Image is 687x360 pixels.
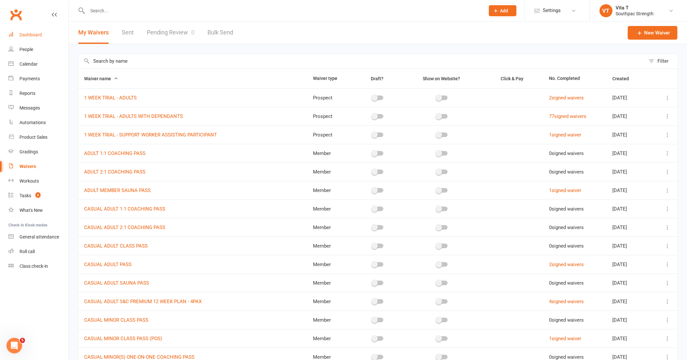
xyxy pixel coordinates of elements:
td: [DATE] [607,292,653,311]
a: 1signed waiver [549,336,581,341]
a: 1 WEEK TRIAL - SUPPORT WORKER ASSISTING PARTICIPANT [84,132,217,138]
a: ADULT 1:1 COACHING PASS [84,150,145,156]
a: Class kiosk mode [8,259,69,274]
button: Draft? [365,75,391,83]
a: Pending Review0 [147,21,194,44]
span: Created [613,76,636,81]
div: Payments [19,76,40,81]
td: [DATE] [607,88,653,107]
td: Prospect [307,107,354,125]
a: Sent [122,21,134,44]
a: Clubworx [8,6,24,23]
td: Member [307,144,354,162]
div: Automations [19,120,46,125]
td: [DATE] [607,218,653,237]
span: 5 [20,338,25,343]
a: What's New [8,203,69,218]
span: Settings [543,3,561,18]
th: Waiver type [307,69,354,88]
a: Automations [8,115,69,130]
span: Click & Pay [501,76,523,81]
span: Waiver name [84,76,118,81]
td: Member [307,199,354,218]
button: Filter [645,54,678,69]
a: General attendance kiosk mode [8,230,69,244]
a: Payments [8,71,69,86]
span: 0 signed waivers [549,280,584,286]
a: Gradings [8,145,69,159]
span: 0 signed waivers [549,317,584,323]
button: Waiver name [84,75,118,83]
td: Member [307,255,354,274]
a: Dashboard [8,28,69,42]
div: Gradings [19,149,38,154]
div: Roll call [19,249,35,254]
a: Waivers [8,159,69,174]
iframe: Intercom live chat [6,338,22,354]
div: Workouts [19,178,39,184]
button: Add [489,5,517,16]
a: Tasks 6 [8,188,69,203]
a: CASUAL MINOR CLASS PASS [84,317,148,323]
div: Filter [658,57,669,65]
div: Southpac Strength [616,11,654,17]
td: [DATE] [607,125,653,144]
a: ADULT 2:1 COACHING PASS [84,169,145,175]
span: Add [500,8,508,13]
td: [DATE] [607,311,653,329]
div: What's New [19,208,43,213]
a: CASUAL ADULT S&C PREMIUM 12 WEEK PLAN - 4PAX [84,299,202,304]
a: CASUAL ADULT PASS [84,262,131,267]
a: ADULT MEMBER SAUNA PASS [84,187,151,193]
a: Product Sales [8,130,69,145]
td: Member [307,274,354,292]
a: Roll call [8,244,69,259]
span: 0 [191,29,194,36]
a: Bulk Send [207,21,233,44]
div: General attendance [19,234,59,239]
a: CASUAL MINOR CLASS PASS (POS) [84,336,162,341]
td: Prospect [307,125,354,144]
div: Vita T [616,5,654,11]
div: People [19,47,33,52]
a: Calendar [8,57,69,71]
div: Tasks [19,193,31,198]
td: Member [307,329,354,348]
a: CASUAL ADULT 1:1 COACHING PASS [84,206,165,212]
span: 0 signed waivers [549,206,584,212]
td: [DATE] [607,181,653,199]
div: Class check-in [19,264,48,269]
div: VT [600,4,613,17]
td: Prospect [307,88,354,107]
div: Messages [19,105,40,110]
div: Dashboard [19,32,42,37]
td: [DATE] [607,237,653,255]
a: 1 WEEK TRIAL - ADULTS WITH DEPENDANTS [84,113,183,119]
a: 1signed waiver [549,132,581,138]
span: 0 signed waivers [549,169,584,175]
a: People [8,42,69,57]
a: Workouts [8,174,69,188]
td: [DATE] [607,329,653,348]
td: Member [307,237,354,255]
td: [DATE] [607,144,653,162]
div: Product Sales [19,135,47,140]
a: CASUAL MINOR(S) ONE-ON-ONE COACHING PASS [84,354,194,360]
td: [DATE] [607,255,653,274]
a: Reports [8,86,69,101]
td: [DATE] [607,162,653,181]
div: Calendar [19,61,38,67]
th: No. Completed [543,69,607,88]
td: [DATE] [607,274,653,292]
a: 2signed waivers [549,95,584,101]
a: 77signed waivers [549,113,587,119]
button: My Waivers [78,21,109,44]
td: [DATE] [607,199,653,218]
a: 1 WEEK TRIAL - ADULTS [84,95,137,101]
a: 4signed waivers [549,299,584,304]
a: New Waiver [628,26,678,40]
span: Show on Website? [423,76,460,81]
input: Search... [86,6,481,15]
button: Created [613,75,636,83]
span: 0 signed waivers [549,150,584,156]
